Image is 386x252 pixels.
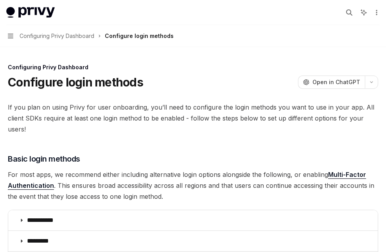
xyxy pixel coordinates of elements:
span: Open in ChatGPT [312,78,360,86]
div: Configuring Privy Dashboard [8,63,378,71]
h1: Configure login methods [8,75,143,89]
img: light logo [6,7,55,18]
span: For most apps, we recommend either including alternative login options alongside the following, o... [8,169,378,202]
div: Configure login methods [105,31,174,41]
span: Configuring Privy Dashboard [20,31,94,41]
span: Basic login methods [8,153,80,164]
span: If you plan on using Privy for user onboarding, you’ll need to configure the login methods you wa... [8,102,378,135]
button: More actions [372,7,380,18]
button: Open in ChatGPT [298,76,365,89]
